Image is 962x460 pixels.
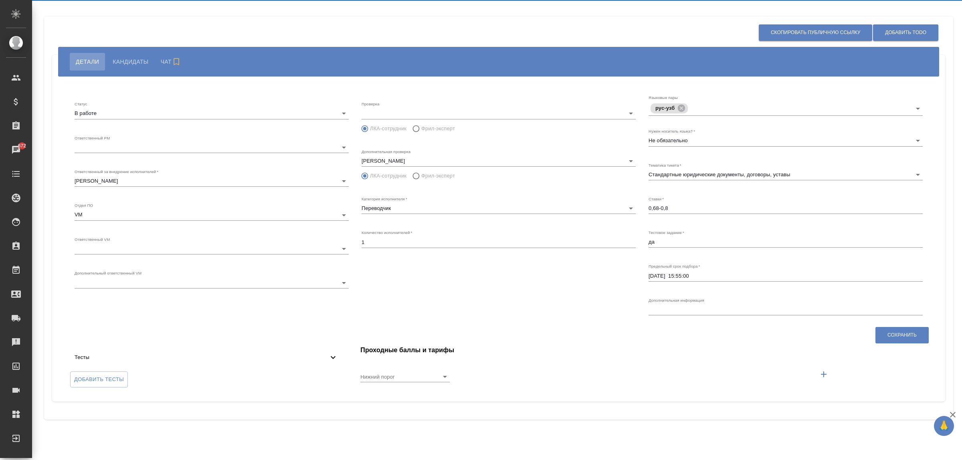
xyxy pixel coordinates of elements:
label: Отдел ПО [75,204,93,208]
span: ЛКА-сотрудник [370,125,406,133]
div: рус-узб [651,103,688,113]
label: Тематика тикета [649,163,681,167]
span: Кандидаты [113,57,148,67]
label: Ответственный за внедрение исполнителей [75,170,158,174]
label: Языковые пары [649,96,678,100]
div: Стандартные юридические документы, договоры, уставы [649,169,923,180]
div: [PERSON_NAME] [362,155,636,167]
h4: Проходные баллы и тарифы [360,345,929,355]
label: Дополнительная проверка [362,149,410,153]
textarea: да [649,239,923,245]
label: Тестовое задание [649,231,684,235]
label: Проверка [362,102,379,106]
div: Не обязательно [649,135,923,146]
label: Предельный срок подбора [649,264,700,268]
div: Тесты [68,349,344,366]
button: Open [439,371,451,382]
label: Дополнительная информация [649,298,704,302]
label: Нужен носитель языка? [649,129,695,133]
span: Скопировать публичную ссылку [771,29,860,36]
button: Сохранить [875,327,929,343]
button: Open [912,103,924,114]
div: [PERSON_NAME] [75,176,349,187]
span: 🙏 [937,418,951,434]
label: Добавить тесты [70,371,128,387]
a: 672 [2,140,30,160]
button: Скопировать публичную ссылку [759,24,872,41]
label: Ставки [649,197,664,201]
div: В работе [75,108,349,119]
span: Детали [76,57,99,67]
span: Добавить тесты [74,375,124,384]
label: Статус [75,102,87,106]
span: рус-узб [651,105,679,111]
label: Количество исполнителей [362,231,412,235]
span: Фрил-эксперт [421,172,455,180]
div: Переводчик [362,203,636,214]
span: Добавить ToDo [885,29,926,36]
button: Добавить ToDo [873,24,938,41]
button: Добавить [814,365,833,384]
span: Сохранить [887,332,917,339]
label: Дополнительный ответственный VM [75,271,141,275]
span: 672 [13,142,31,150]
label: Категория исполнителя [362,197,407,201]
span: Чат [161,57,183,67]
span: Фрил-эксперт [421,125,455,133]
label: Ответственный PM [75,136,110,140]
button: 🙏 [934,416,954,436]
svg: Подписаться [172,57,181,67]
div: VM [75,209,349,220]
label: Ответственный VM [75,237,110,241]
span: Тесты [75,353,328,361]
span: ЛКА-сотрудник [370,172,406,180]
